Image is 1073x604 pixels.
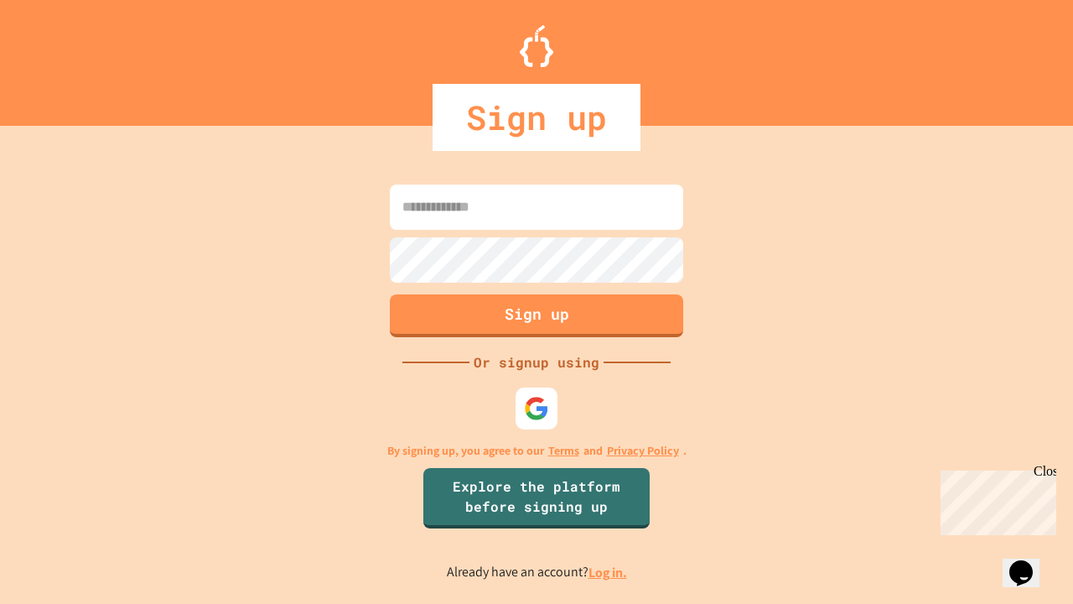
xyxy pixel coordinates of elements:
[1003,537,1056,587] iframe: chat widget
[588,564,627,581] a: Log in.
[524,396,549,421] img: google-icon.svg
[607,442,679,460] a: Privacy Policy
[934,464,1056,535] iframe: chat widget
[520,25,553,67] img: Logo.svg
[423,468,650,528] a: Explore the platform before signing up
[433,84,640,151] div: Sign up
[390,294,683,337] button: Sign up
[387,442,687,460] p: By signing up, you agree to our and .
[7,7,116,107] div: Chat with us now!Close
[447,562,627,583] p: Already have an account?
[469,352,604,372] div: Or signup using
[548,442,579,460] a: Terms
